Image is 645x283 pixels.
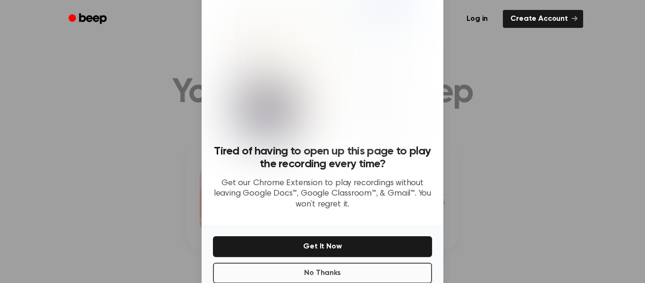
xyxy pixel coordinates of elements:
[62,10,115,28] a: Beep
[503,10,583,28] a: Create Account
[213,236,432,257] button: Get It Now
[213,145,432,171] h3: Tired of having to open up this page to play the recording every time?
[213,178,432,210] p: Get our Chrome Extension to play recordings without leaving Google Docs™, Google Classroom™, & Gm...
[457,8,497,30] a: Log in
